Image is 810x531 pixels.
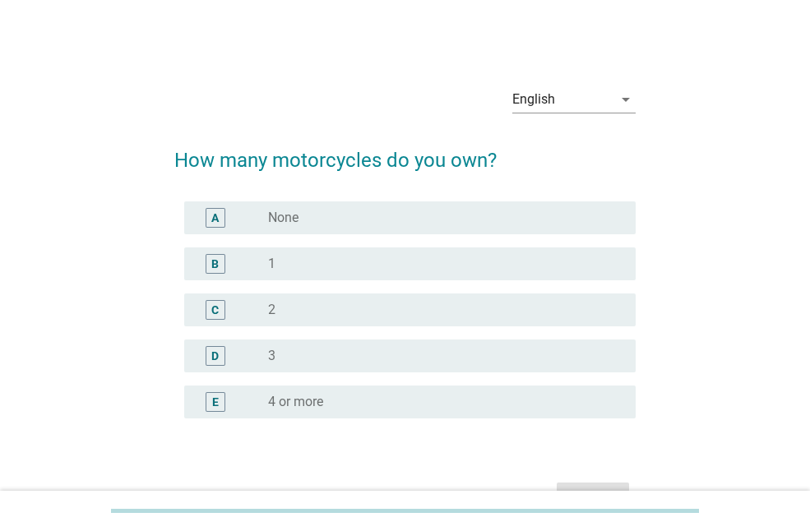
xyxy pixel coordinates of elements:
[212,393,219,410] div: E
[268,210,299,226] label: None
[268,302,275,318] label: 2
[211,255,219,272] div: B
[211,301,219,318] div: C
[268,256,275,272] label: 1
[268,394,323,410] label: 4 or more
[616,90,636,109] i: arrow_drop_down
[174,129,636,175] h2: How many motorcycles do you own?
[211,209,219,226] div: A
[211,347,219,364] div: D
[512,92,555,107] div: English
[268,348,275,364] label: 3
